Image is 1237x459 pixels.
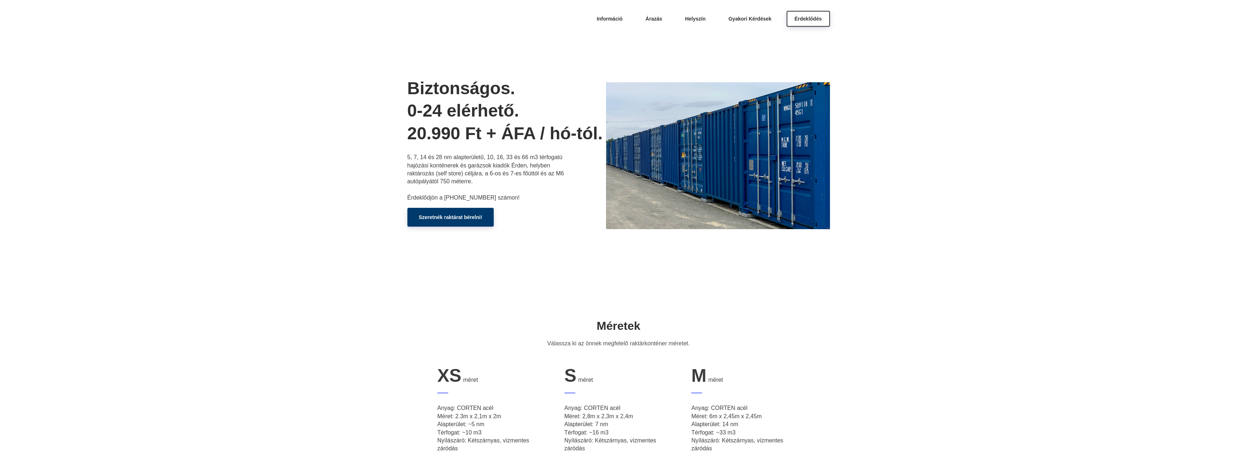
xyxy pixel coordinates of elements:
span: méret [708,377,723,383]
span: Szeretnék raktárat bérelni! [419,214,483,220]
a: Árazás [637,11,670,27]
span: Helyszín [685,16,706,22]
span: Árazás [645,16,662,22]
span: Információ [597,16,623,22]
a: Információ [589,11,631,27]
p: 5, 7, 14 és 28 nm alapterületű, 10, 16, 33 és 66 m3 térfogatú hajózási konténerek és garázsok kia... [407,153,566,202]
p: Anyag: CORTEN acél Méret: 6m x 2,45m x 2,45m Alapterület: 14 nm Térfogat: ~33 m3 Nyílászáró: Kéts... [691,404,800,453]
img: bozsisor.webp [606,82,830,229]
div: S [565,366,673,386]
span: méret [578,377,593,383]
span: Gyakori Kérdések [728,16,771,22]
p: Válassza ki az önnek megfelelő raktárkonténer méretet. [544,340,694,347]
h1: Biztonságos. 0-24 elérhető. 20.990 Ft + ÁFA / hó-tól. [407,77,606,145]
a: Szeretnék raktárat bérelni! [407,208,494,227]
span: méret [463,377,478,383]
a: Gyakori Kérdések [721,11,779,27]
div: XS [437,366,546,386]
div: M [691,366,800,386]
p: Anyag: CORTEN acél Méret: 2,8m x 2,3m x 2,4m Alapterület: 7 nm Térfogat: ~16 m3 Nyílászáró: Kétsz... [565,404,673,453]
span: Érdeklődés [795,16,822,22]
h2: Méretek [525,319,713,334]
p: Anyag: CORTEN acél Méret: 2.3m x 2,1m x 2m Alapterület: ~5 nm Térfogat: ~10 m3 Nyílászáró: Kétszá... [437,404,546,453]
a: Helyszín [677,11,714,27]
a: Érdeklődés [787,11,830,27]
